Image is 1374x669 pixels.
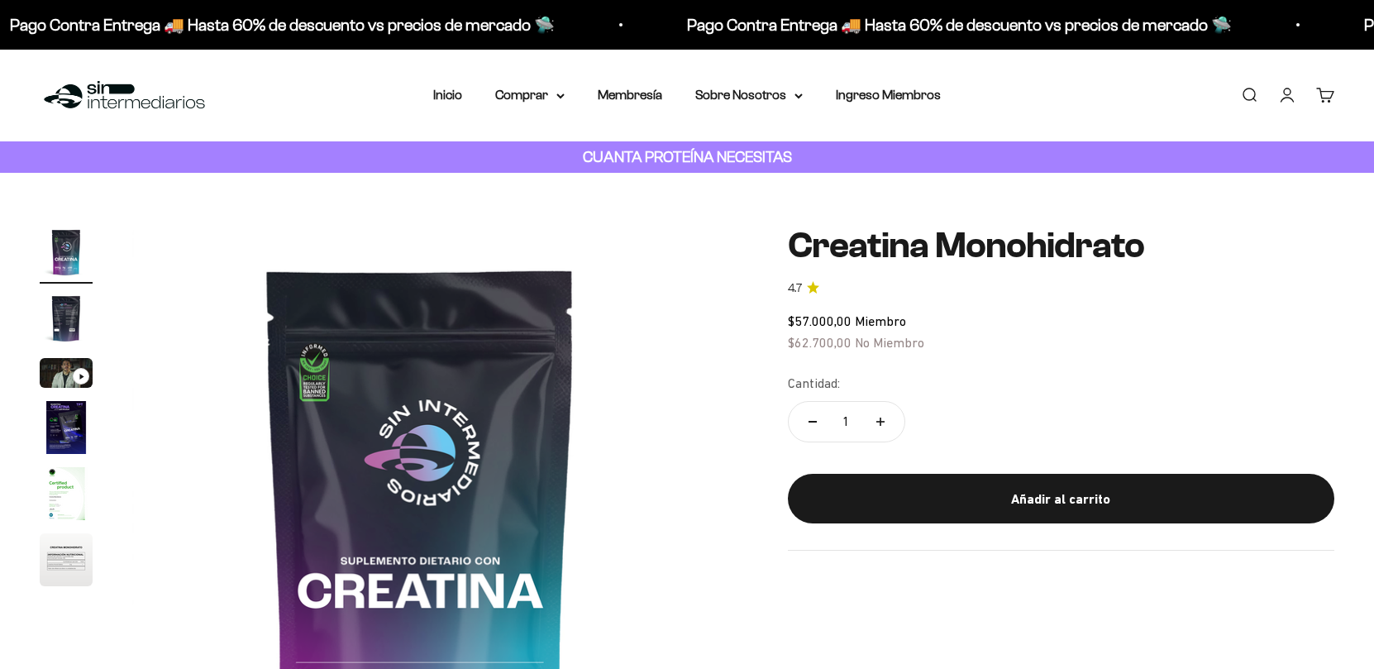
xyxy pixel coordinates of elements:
span: Miembro [855,313,906,328]
button: Ir al artículo 5 [40,467,93,525]
img: Creatina Monohidrato [40,533,93,586]
span: 4.7 [788,280,802,298]
button: Ir al artículo 1 [40,226,93,284]
a: 4.74.7 de 5.0 estrellas [788,280,1335,298]
a: Ingreso Miembros [836,88,941,102]
button: Reducir cantidad [789,402,837,442]
label: Cantidad: [788,373,840,394]
button: Ir al artículo 4 [40,401,93,459]
span: $57.000,00 [788,313,852,328]
a: Inicio [433,88,462,102]
img: Creatina Monohidrato [40,401,93,454]
button: Añadir al carrito [788,474,1335,523]
button: Ir al artículo 2 [40,292,93,350]
summary: Comprar [495,84,565,106]
span: $62.700,00 [788,335,852,350]
img: Creatina Monohidrato [40,467,93,520]
img: Creatina Monohidrato [40,292,93,345]
h1: Creatina Monohidrato [788,226,1335,265]
div: Añadir al carrito [821,489,1302,510]
img: Creatina Monohidrato [40,226,93,279]
button: Ir al artículo 3 [40,358,93,393]
p: Pago Contra Entrega 🚚 Hasta 60% de descuento vs precios de mercado 🛸 [686,12,1231,38]
p: Pago Contra Entrega 🚚 Hasta 60% de descuento vs precios de mercado 🛸 [9,12,554,38]
a: Membresía [598,88,662,102]
summary: Sobre Nosotros [695,84,803,106]
span: No Miembro [855,335,924,350]
button: Aumentar cantidad [856,402,904,442]
strong: CUANTA PROTEÍNA NECESITAS [583,148,792,165]
button: Ir al artículo 6 [40,533,93,591]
